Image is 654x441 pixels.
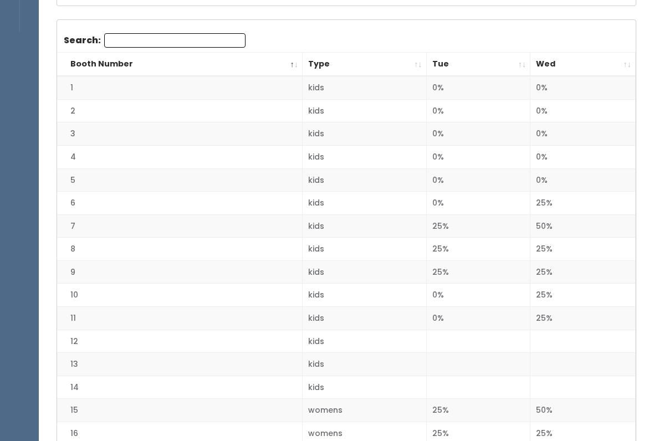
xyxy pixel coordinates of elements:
input: Search: [104,33,246,48]
td: 0% [426,168,530,192]
td: 11 [57,307,303,330]
td: kids [303,192,427,215]
td: kids [303,260,427,284]
td: 25% [426,399,530,422]
th: Booth Number: activate to sort column descending [57,53,303,76]
td: 1 [57,76,303,99]
td: 50% [530,214,636,238]
td: 8 [57,238,303,261]
td: 9 [57,260,303,284]
td: 0% [530,168,636,192]
td: kids [303,146,427,169]
td: 0% [426,307,530,330]
td: 7 [57,214,303,238]
td: kids [303,330,427,353]
th: Tue: activate to sort column ascending [426,53,530,76]
td: kids [303,99,427,122]
td: kids [303,214,427,238]
td: 0% [426,192,530,215]
td: 5 [57,168,303,192]
td: 0% [426,122,530,146]
td: kids [303,376,427,399]
td: kids [303,122,427,146]
td: 6 [57,192,303,215]
td: 13 [57,353,303,376]
td: kids [303,353,427,376]
td: 25% [426,238,530,261]
td: 0% [426,284,530,307]
td: 15 [57,399,303,422]
th: Wed: activate to sort column ascending [530,53,636,76]
td: 0% [426,76,530,99]
td: 25% [426,260,530,284]
td: 25% [530,238,636,261]
td: womens [303,399,427,422]
td: 2 [57,99,303,122]
td: 25% [530,307,636,330]
td: 0% [530,99,636,122]
label: Search: [64,33,246,48]
td: 25% [530,260,636,284]
td: kids [303,307,427,330]
td: 0% [530,76,636,99]
td: 0% [426,146,530,169]
td: kids [303,238,427,261]
td: 10 [57,284,303,307]
td: 25% [530,284,636,307]
td: 4 [57,146,303,169]
td: kids [303,168,427,192]
td: 12 [57,330,303,353]
td: 0% [530,122,636,146]
th: Type: activate to sort column ascending [303,53,427,76]
td: 25% [530,192,636,215]
td: 50% [530,399,636,422]
td: 0% [426,99,530,122]
td: kids [303,284,427,307]
td: 0% [530,146,636,169]
td: 3 [57,122,303,146]
td: 14 [57,376,303,399]
td: kids [303,76,427,99]
td: 25% [426,214,530,238]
